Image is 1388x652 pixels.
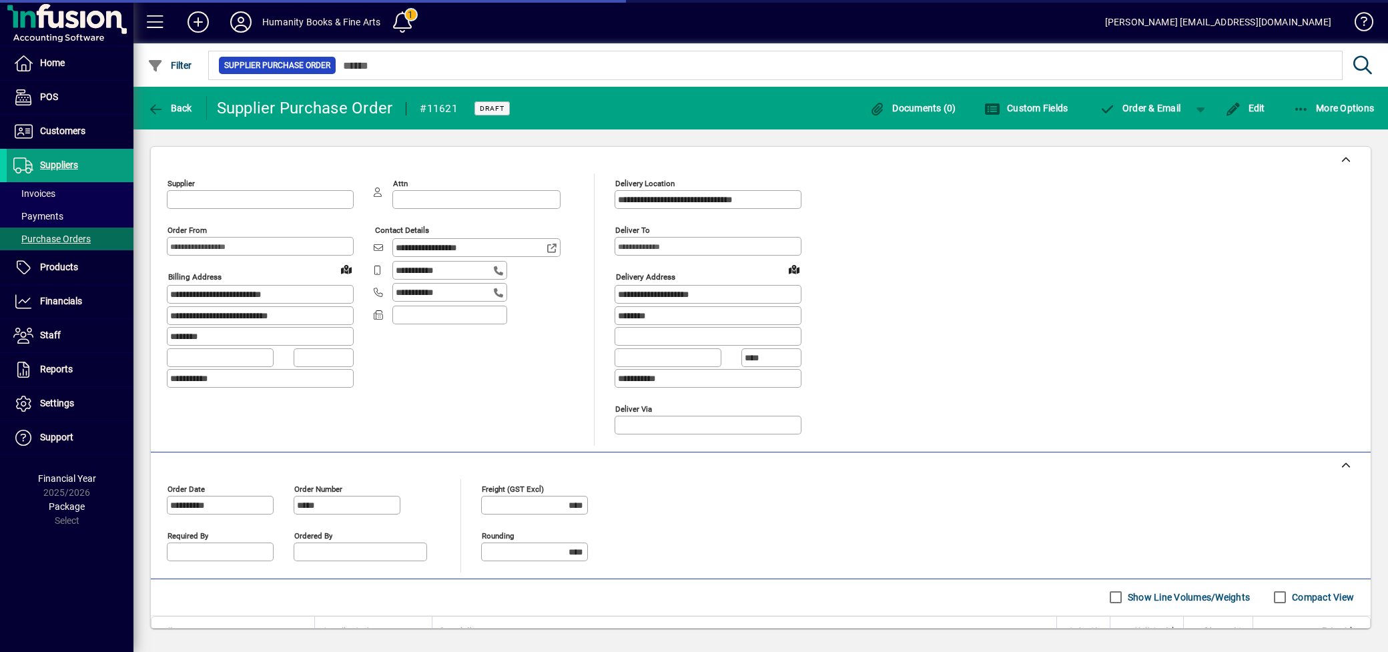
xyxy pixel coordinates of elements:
mat-label: Order date [167,484,205,493]
mat-label: Ordered by [294,531,332,540]
span: Custom Fields [984,103,1068,113]
span: Order & Email [1099,103,1180,113]
span: Extend $ [1322,624,1353,639]
div: Humanity Books & Fine Arts [262,11,381,33]
button: Filter [144,53,196,77]
a: Staff [7,319,133,352]
mat-label: Order number [294,484,342,493]
div: #11621 [420,98,458,119]
span: Home [40,57,65,68]
mat-label: Supplier [167,179,195,188]
span: Filter [147,60,192,71]
span: Purchase Orders [13,234,91,244]
button: Edit [1222,96,1269,120]
span: Support [40,432,73,442]
span: Reports [40,364,73,374]
mat-label: Freight (GST excl) [482,484,544,493]
a: Customers [7,115,133,148]
mat-label: Order from [167,226,207,235]
span: Edit [1225,103,1265,113]
a: POS [7,81,133,114]
div: Supplier Purchase Order [217,97,393,119]
span: Invoices [13,188,55,199]
a: View on map [783,258,805,280]
mat-label: Attn [393,179,408,188]
span: Documents (0) [870,103,956,113]
button: Back [144,96,196,120]
a: Reports [7,353,133,386]
span: Financials [40,296,82,306]
button: Custom Fields [981,96,1072,120]
span: Products [40,262,78,272]
mat-label: Required by [167,531,208,540]
a: Invoices [7,182,133,205]
span: Unit Cost $ [1135,624,1175,639]
a: Financials [7,285,133,318]
a: Home [7,47,133,80]
button: Documents (0) [866,96,960,120]
a: Knowledge Base [1345,3,1371,46]
span: More Options [1293,103,1375,113]
span: Financial Year [38,473,96,484]
mat-label: Delivery Location [615,179,675,188]
button: More Options [1290,96,1378,120]
label: Show Line Volumes/Weights [1125,591,1250,604]
span: Item [168,624,184,639]
span: Discount % [1204,624,1245,639]
button: Add [177,10,220,34]
button: Order & Email [1092,96,1187,120]
span: Order Qty [1068,624,1102,639]
span: Suppliers [40,159,78,170]
a: View on map [336,258,357,280]
mat-label: Deliver To [615,226,650,235]
a: Payments [7,205,133,228]
span: Staff [40,330,61,340]
mat-label: Deliver via [615,404,652,413]
span: Payments [13,211,63,222]
span: POS [40,91,58,102]
button: Profile [220,10,262,34]
app-page-header-button: Back [133,96,207,120]
label: Compact View [1289,591,1354,604]
span: Customers [40,125,85,136]
span: Package [49,501,85,512]
span: Back [147,103,192,113]
a: Support [7,421,133,454]
mat-label: Rounding [482,531,514,540]
a: Products [7,251,133,284]
span: Supplier Purchase Order [224,59,330,72]
span: Supplier Code [323,624,373,639]
span: Description [440,624,481,639]
a: Settings [7,387,133,420]
span: Draft [480,104,504,113]
div: [PERSON_NAME] [EMAIL_ADDRESS][DOMAIN_NAME] [1105,11,1331,33]
span: Settings [40,398,74,408]
a: Purchase Orders [7,228,133,250]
